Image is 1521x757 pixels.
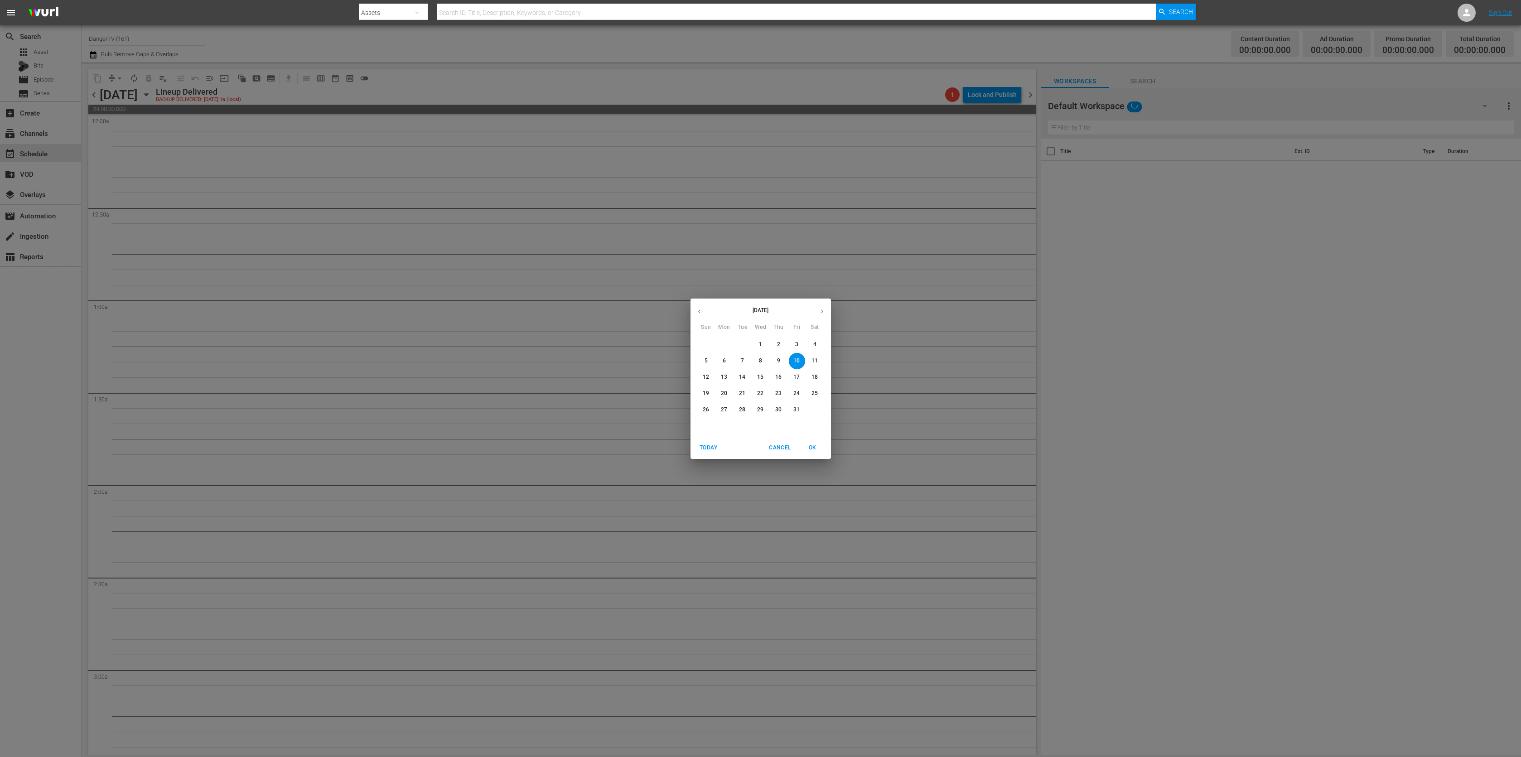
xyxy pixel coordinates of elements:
[698,402,715,418] button: 26
[811,373,818,381] p: 18
[698,369,715,386] button: 12
[716,386,733,402] button: 20
[777,341,780,348] p: 2
[789,353,805,369] button: 10
[775,406,782,414] p: 30
[753,353,769,369] button: 8
[703,406,709,414] p: 26
[789,323,805,332] span: Fri
[793,373,800,381] p: 17
[802,443,824,453] span: OK
[771,337,787,353] button: 2
[753,402,769,418] button: 29
[734,323,751,332] span: Tue
[753,337,769,353] button: 1
[721,390,727,397] p: 20
[734,353,751,369] button: 7
[716,402,733,418] button: 27
[739,390,745,397] p: 21
[739,373,745,381] p: 14
[789,337,805,353] button: 3
[734,386,751,402] button: 21
[734,402,751,418] button: 28
[811,390,818,397] p: 25
[769,443,791,453] span: Cancel
[777,357,780,365] p: 9
[694,440,723,455] button: Today
[798,440,827,455] button: OK
[807,323,823,332] span: Sat
[771,323,787,332] span: Thu
[775,373,782,381] p: 16
[703,390,709,397] p: 19
[703,373,709,381] p: 12
[771,402,787,418] button: 30
[771,386,787,402] button: 23
[757,406,763,414] p: 29
[716,369,733,386] button: 13
[739,406,745,414] p: 28
[757,390,763,397] p: 22
[705,357,708,365] p: 5
[753,323,769,332] span: Wed
[807,386,823,402] button: 25
[753,369,769,386] button: 15
[793,357,800,365] p: 10
[1489,9,1512,16] a: Sign Out
[723,357,726,365] p: 6
[1169,4,1193,20] span: Search
[795,341,798,348] p: 3
[765,440,794,455] button: Cancel
[698,323,715,332] span: Sun
[789,386,805,402] button: 24
[698,443,719,453] span: Today
[789,402,805,418] button: 31
[716,323,733,332] span: Mon
[734,369,751,386] button: 14
[698,353,715,369] button: 5
[775,390,782,397] p: 23
[741,357,744,365] p: 7
[757,373,763,381] p: 15
[807,337,823,353] button: 4
[807,369,823,386] button: 18
[753,386,769,402] button: 22
[721,406,727,414] p: 27
[771,369,787,386] button: 16
[716,353,733,369] button: 6
[811,357,818,365] p: 11
[807,353,823,369] button: 11
[793,390,800,397] p: 24
[22,2,65,24] img: ans4CAIJ8jUAAAAAAAAAAAAAAAAAAAAAAAAgQb4GAAAAAAAAAAAAAAAAAAAAAAAAJMjXAAAAAAAAAAAAAAAAAAAAAAAAgAT5G...
[759,341,762,348] p: 1
[698,386,715,402] button: 19
[5,7,16,18] span: menu
[771,353,787,369] button: 9
[708,306,813,314] p: [DATE]
[813,341,816,348] p: 4
[793,406,800,414] p: 31
[759,357,762,365] p: 8
[789,369,805,386] button: 17
[721,373,727,381] p: 13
